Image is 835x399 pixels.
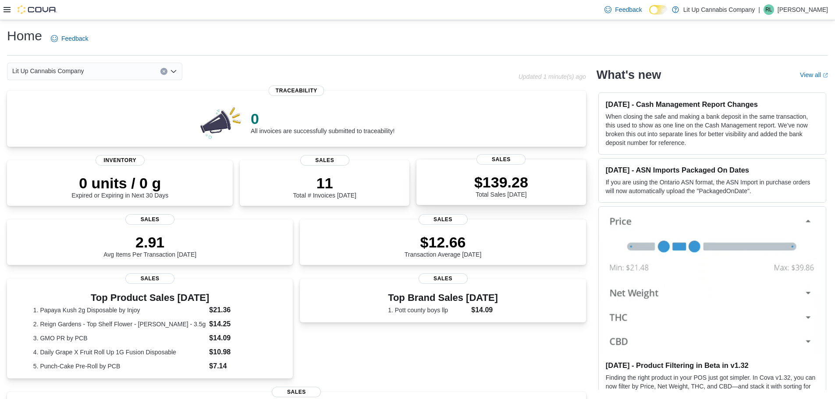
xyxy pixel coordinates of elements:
div: Avg Items Per Transaction [DATE] [103,233,196,258]
dt: 1. Pott county boys llp [388,306,468,314]
dd: $14.09 [471,305,498,315]
dt: 4. Daily Grape X Fruit Roll Up 1G Fusion Disposable [33,348,206,357]
h3: [DATE] - Cash Management Report Changes [606,100,819,109]
span: Sales [272,387,321,397]
h2: What's new [597,68,661,82]
dt: 5. Punch-Cake Pre-Roll by PCB [33,362,206,371]
div: Total # Invoices [DATE] [293,174,356,199]
span: Sales [300,155,349,166]
h3: Top Brand Sales [DATE] [388,293,498,303]
button: Clear input [160,68,167,75]
dt: 2. Reign Gardens - Top Shelf Flower - [PERSON_NAME] - 3.5g [33,320,206,328]
p: If you are using the Ontario ASN format, the ASN Import in purchase orders will now automatically... [606,178,819,195]
img: 0 [198,105,244,140]
span: Sales [125,214,174,225]
dd: $10.98 [209,347,266,357]
dt: 3. GMO PR by PCB [33,334,206,343]
a: View allExternal link [800,71,828,78]
p: 0 [251,110,394,127]
a: Feedback [601,1,645,18]
h1: Home [7,27,42,45]
span: Lit Up Cannabis Company [12,66,84,76]
div: Transaction Average [DATE] [405,233,482,258]
span: Sales [476,154,526,165]
p: Updated 1 minute(s) ago [519,73,586,80]
p: $139.28 [474,173,528,191]
span: RL [765,4,772,15]
dt: 1. Papaya Kush 2g Disposable by Injoy [33,306,206,314]
p: $12.66 [405,233,482,251]
a: Feedback [47,30,92,47]
p: Lit Up Cannabis Company [683,4,755,15]
span: Feedback [61,34,88,43]
dd: $21.36 [209,305,266,315]
dd: $7.14 [209,361,266,371]
span: Inventory [96,155,145,166]
h3: [DATE] - ASN Imports Packaged On Dates [606,166,819,174]
h3: Top Product Sales [DATE] [33,293,267,303]
p: When closing the safe and making a bank deposit in the same transaction, this used to show as one... [606,112,819,147]
p: [PERSON_NAME] [778,4,828,15]
dd: $14.25 [209,319,266,329]
img: Cova [18,5,57,14]
div: Total Sales [DATE] [474,173,528,198]
input: Dark Mode [649,5,668,14]
div: Roy Lackey [764,4,774,15]
h3: [DATE] - Product Filtering in Beta in v1.32 [606,361,819,370]
p: | [758,4,760,15]
span: Feedback [615,5,642,14]
span: Sales [419,214,468,225]
span: Sales [125,273,174,284]
div: All invoices are successfully submitted to traceability! [251,110,394,134]
dd: $14.09 [209,333,266,343]
p: 11 [293,174,356,192]
span: Traceability [269,85,324,96]
button: Open list of options [170,68,177,75]
p: 0 units / 0 g [71,174,168,192]
span: Sales [419,273,468,284]
svg: External link [823,73,828,78]
div: Expired or Expiring in Next 30 Days [71,174,168,199]
p: 2.91 [103,233,196,251]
